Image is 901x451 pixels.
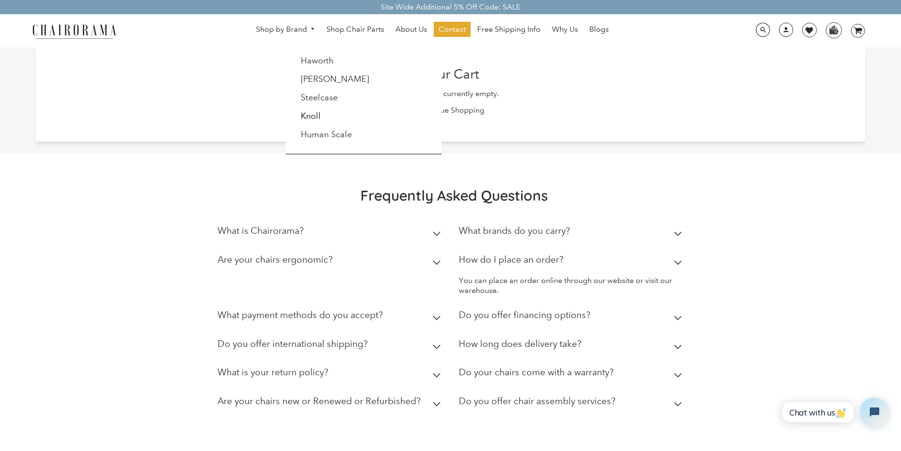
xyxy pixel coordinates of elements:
a: Steelcase [301,92,338,103]
span: Why Us [552,25,578,35]
a: Shop by Brand [251,22,320,37]
img: WhatsApp_Image_2024-07-12_at_16.23.01.webp [826,23,841,37]
nav: DesktopNavigation [162,22,703,39]
a: Shop Chair Parts [322,22,389,37]
span: Blogs [589,25,609,35]
span: Contact [438,25,466,35]
span: Free Shipping Info [477,25,541,35]
a: Haworth [301,55,334,66]
span: About Us [395,25,427,35]
a: About Us [391,22,432,37]
a: Human Scale [301,129,352,140]
span: Shop Chair Parts [326,25,384,35]
a: Why Us [547,22,583,37]
a: [PERSON_NAME] [301,74,369,84]
a: Free Shipping Info [472,22,545,37]
img: chairorama [27,23,122,39]
a: Blogs [585,22,613,37]
a: Knoll [301,111,321,121]
iframe: Tidio Chat [775,390,897,434]
a: Contact [434,22,471,37]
